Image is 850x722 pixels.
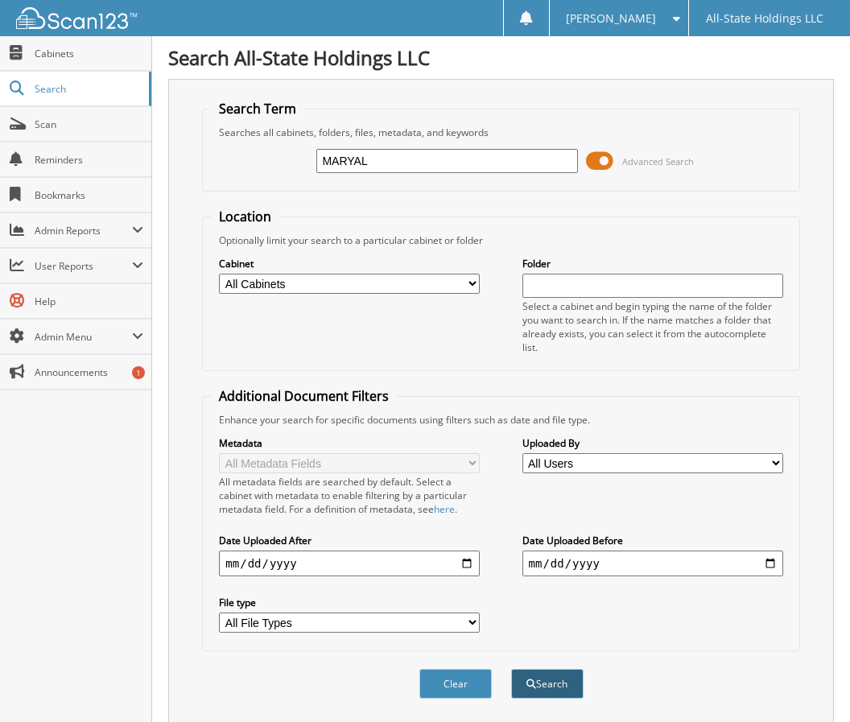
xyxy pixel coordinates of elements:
[219,475,480,516] div: All metadata fields are searched by default. Select a cabinet with metadata to enable filtering b...
[211,413,790,427] div: Enhance your search for specific documents using filters such as date and file type.
[434,502,455,516] a: here
[219,534,480,547] label: Date Uploaded After
[419,669,492,699] button: Clear
[132,366,145,379] div: 1
[511,669,584,699] button: Search
[522,299,783,354] div: Select a cabinet and begin typing the name of the folder you want to search in. If the name match...
[35,365,143,379] span: Announcements
[622,155,694,167] span: Advanced Search
[522,436,783,450] label: Uploaded By
[35,224,132,237] span: Admin Reports
[211,387,397,405] legend: Additional Document Filters
[522,534,783,547] label: Date Uploaded Before
[219,257,480,270] label: Cabinet
[522,257,783,270] label: Folder
[219,551,480,576] input: start
[35,82,141,96] span: Search
[35,47,143,60] span: Cabinets
[211,100,304,118] legend: Search Term
[168,44,834,71] h1: Search All-State Holdings LLC
[35,259,132,273] span: User Reports
[35,118,143,131] span: Scan
[566,14,656,23] span: [PERSON_NAME]
[35,188,143,202] span: Bookmarks
[211,233,790,247] div: Optionally limit your search to a particular cabinet or folder
[706,14,823,23] span: All-State Holdings LLC
[219,596,480,609] label: File type
[522,551,783,576] input: end
[35,330,132,344] span: Admin Menu
[35,295,143,308] span: Help
[16,7,137,29] img: scan123-logo-white.svg
[211,126,790,139] div: Searches all cabinets, folders, files, metadata, and keywords
[219,436,480,450] label: Metadata
[211,208,279,225] legend: Location
[35,153,143,167] span: Reminders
